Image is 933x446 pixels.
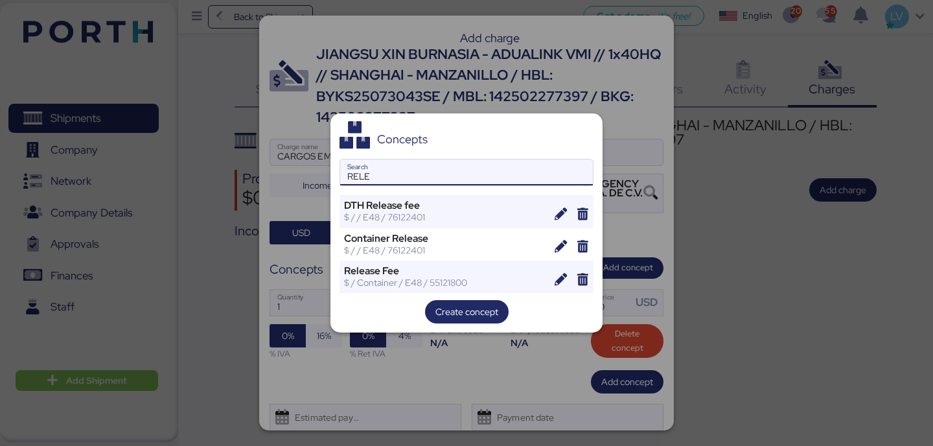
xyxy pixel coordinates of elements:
[344,265,546,277] div: Release Fee
[344,244,546,256] div: $ / / E48 / 76122401
[340,159,593,185] input: Search
[377,134,428,145] div: Concepts
[435,304,498,320] span: Create concept
[344,200,546,211] div: DTH Release fee
[344,277,546,288] div: $ / Container / E48 / 55121800
[344,233,546,244] div: Container Release
[425,300,509,323] button: Create concept
[344,211,546,223] div: $ / / E48 / 76122401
